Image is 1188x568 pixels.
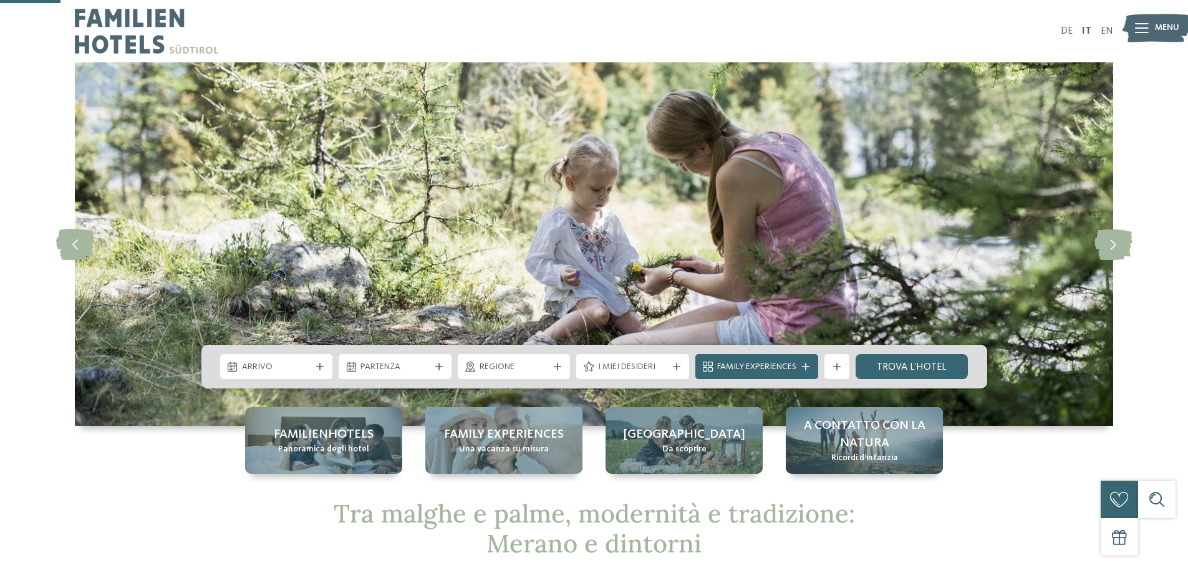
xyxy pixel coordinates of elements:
a: IT [1082,26,1091,36]
a: Family hotel a Merano: varietà allo stato puro! Family experiences Una vacanza su misura [425,407,582,474]
span: Regione [480,361,549,373]
span: Tra malghe e palme, modernità e tradizione: Merano e dintorni [334,498,855,559]
span: [GEOGRAPHIC_DATA] [624,426,745,443]
span: Ricordi d’infanzia [831,452,898,465]
span: Partenza [360,361,430,373]
a: EN [1101,26,1113,36]
span: Familienhotels [274,426,374,443]
a: DE [1061,26,1073,36]
span: Da scoprire [662,443,707,456]
span: Arrivo [242,361,311,373]
a: Family hotel a Merano: varietà allo stato puro! Familienhotels Panoramica degli hotel [245,407,402,474]
a: Family hotel a Merano: varietà allo stato puro! [GEOGRAPHIC_DATA] Da scoprire [606,407,763,474]
span: Una vacanza su misura [459,443,549,456]
span: A contatto con la natura [798,417,930,452]
a: trova l’hotel [856,354,968,379]
span: Family experiences [444,426,564,443]
span: Family Experiences [717,361,796,373]
span: I miei desideri [598,361,667,373]
img: Family hotel a Merano: varietà allo stato puro! [75,62,1113,426]
span: Menu [1155,22,1179,34]
a: Family hotel a Merano: varietà allo stato puro! A contatto con la natura Ricordi d’infanzia [786,407,943,474]
span: Panoramica degli hotel [278,443,369,456]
